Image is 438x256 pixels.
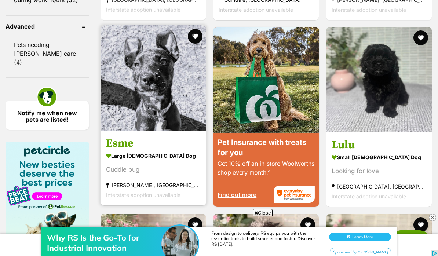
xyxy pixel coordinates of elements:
[429,214,436,221] img: close_rtb.svg
[219,6,293,12] span: Interstate adoption unavailable
[326,132,432,207] a: Lulu small [DEMOGRAPHIC_DATA] Dog Looking for love [GEOGRAPHIC_DATA], [GEOGRAPHIC_DATA] Interstat...
[106,192,180,198] span: Interstate adoption unavailable
[106,150,201,161] strong: large [DEMOGRAPHIC_DATA] Dog
[332,193,406,200] span: Interstate adoption unavailable
[332,166,426,176] div: Looking for love
[326,27,432,132] img: Lulu - Maltese x Shih Tzu x Poodle Dog
[6,101,89,130] a: Notify me when new pets are listed!
[330,36,391,45] div: Sponsored by [PERSON_NAME]
[6,37,89,70] a: Pets needing [PERSON_NAME] care (4)
[188,29,202,44] button: favourite
[106,180,201,190] strong: [PERSON_NAME], [GEOGRAPHIC_DATA]
[161,14,198,50] img: Why RS Is the Go-To for Industrial Innovation
[413,30,428,45] button: favourite
[6,23,89,30] header: Advanced
[106,6,180,12] span: Interstate adoption unavailable
[211,18,321,35] div: From design to delivery, RS equips you with the essential tools to build smarter and faster. Disc...
[329,21,391,29] button: Learn More
[106,165,201,175] div: Cuddle bug
[47,21,164,41] div: Why RS Is the Go-To for Industrial Innovation
[332,182,426,191] strong: [GEOGRAPHIC_DATA], [GEOGRAPHIC_DATA]
[332,6,406,12] span: Interstate adoption unavailable
[332,138,426,152] h3: Lulu
[101,131,206,205] a: Esme large [DEMOGRAPHIC_DATA] Dog Cuddle bug [PERSON_NAME], [GEOGRAPHIC_DATA] Interstate adoption...
[332,152,426,162] strong: small [DEMOGRAPHIC_DATA] Dog
[101,25,206,131] img: Esme - Great Dane Dog
[253,209,273,216] span: Close
[106,136,201,150] h3: Esme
